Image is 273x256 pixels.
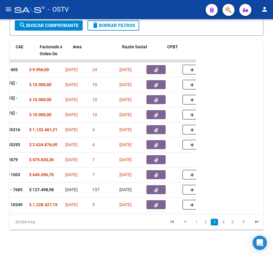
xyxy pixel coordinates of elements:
[29,187,54,192] strong: $ 127.498,98
[5,6,12,13] mat-icon: menu
[65,157,78,162] span: [DATE]
[70,41,111,67] datatable-header-cell: Area
[19,22,26,29] mat-icon: search
[29,127,57,132] strong: $ 1.132.461,21
[92,97,97,102] span: 10
[238,219,249,225] a: go to next page
[92,172,95,177] span: 7
[92,187,100,192] span: 137
[120,41,165,67] datatable-header-cell: Razón Social
[65,187,78,192] span: [DATE]
[202,219,209,225] a: 2
[10,215,60,230] div: 20.668 total
[40,44,62,56] span: Facturado x Orden De
[220,219,227,225] a: 4
[119,127,132,132] span: [DATE]
[92,67,97,72] span: 24
[19,23,78,28] span: Buscar Comprobante
[29,97,51,102] strong: $ 10.000,00
[165,41,228,67] datatable-header-cell: CPBT
[29,112,51,117] strong: $ 10.000,00
[37,41,70,67] datatable-header-cell: Facturado x Orden De
[228,217,237,227] li: page 5
[29,202,57,207] strong: $ 1.228.427,19
[211,219,218,225] a: 3
[119,82,132,87] span: [DATE]
[65,142,78,147] span: [DATE]
[92,127,95,132] span: 4
[16,44,23,49] span: CAE
[119,142,132,147] span: [DATE]
[29,172,54,177] strong: $ 645.096,70
[92,157,95,162] span: 7
[119,112,132,117] span: [DATE]
[253,236,267,250] div: Open Intercom Messenger
[65,97,78,102] span: [DATE]
[87,20,139,31] button: Borrar Filtros
[65,112,78,117] span: [DATE]
[65,67,78,72] span: [DATE]
[73,44,82,49] span: Area
[119,67,132,72] span: [DATE]
[119,97,132,102] span: [DATE]
[219,217,228,227] li: page 4
[229,219,236,225] a: 5
[92,22,99,29] mat-icon: delete
[65,172,78,177] span: [DATE]
[29,82,51,87] strong: $ 10.000,00
[122,44,147,49] span: Razón Social
[167,44,178,49] span: CPBT
[166,219,178,225] a: go to first page
[192,217,201,227] li: page 1
[65,82,78,87] span: [DATE]
[92,142,95,147] span: 4
[92,112,97,117] span: 10
[92,23,135,28] span: Borrar Filtros
[29,142,57,147] strong: $ 2.624.876,00
[201,217,210,227] li: page 2
[92,202,95,207] span: 5
[29,67,49,72] strong: $ 9.956,00
[15,20,83,31] button: Buscar Comprobante
[13,41,37,67] datatable-header-cell: CAE
[92,82,97,87] span: 10
[261,6,268,13] mat-icon: person
[65,202,78,207] span: [DATE]
[29,157,54,162] strong: $ 475.830,36
[65,127,78,132] span: [DATE]
[193,219,200,225] a: 1
[119,202,132,207] span: [DATE]
[119,172,132,177] span: [DATE]
[119,187,132,192] span: [DATE]
[179,219,191,225] a: go to previous page
[48,3,69,16] span: - OSTV
[210,217,219,227] li: page 3
[251,219,262,225] a: go to last page
[119,157,132,162] span: [DATE]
